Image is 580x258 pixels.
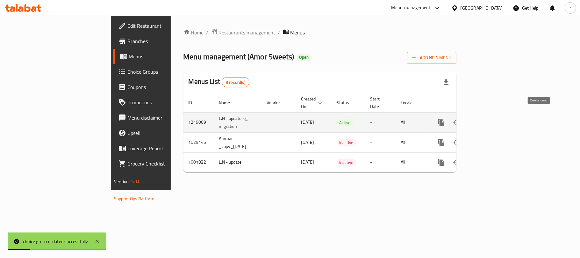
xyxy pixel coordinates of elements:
td: - [365,132,396,152]
div: Total records count [222,77,249,87]
span: [DATE] [301,118,314,126]
a: Promotions [113,95,208,110]
span: Restaurants management [219,29,276,36]
div: Inactive [337,139,356,146]
td: L.N - update [214,152,262,172]
div: Inactive [337,158,356,166]
span: ID [189,99,201,107]
span: Branches [127,37,203,45]
span: Add New Menu [412,54,451,62]
span: [DATE] [301,138,314,146]
td: L.N - update-cg migration [214,112,262,132]
span: Menu management ( Amor Sweets ) [183,49,294,64]
span: Edit Restaurant [127,22,203,30]
span: Menu disclaimer [127,114,203,122]
table: enhanced table [183,93,500,172]
a: Upsell [113,125,208,141]
div: Open [297,54,311,61]
a: Grocery Checklist [113,156,208,171]
a: Coupons [113,79,208,95]
span: Grocery Checklist [127,160,203,167]
div: choice group updated successfully [23,238,88,245]
h2: Menus List [189,77,249,87]
div: Export file [439,75,454,90]
td: Ammar _copy_[DATE] [214,132,262,152]
button: Change Status [449,135,464,150]
li: / [278,29,280,36]
a: Menus [113,49,208,64]
span: Name [219,99,239,107]
span: Upsell [127,129,203,137]
th: Actions [429,93,500,113]
span: Status [337,99,358,107]
span: Inactive [337,139,356,146]
span: Get support on: [114,188,143,196]
a: Menu disclaimer [113,110,208,125]
button: more [434,155,449,170]
a: Coverage Report [113,141,208,156]
button: Change Status [449,155,464,170]
td: All [396,132,429,152]
span: Start Date [370,95,388,110]
span: 3 record(s) [222,79,249,85]
span: r [569,4,571,11]
td: All [396,112,429,132]
button: Add New Menu [407,52,456,64]
a: Restaurants management [211,28,276,37]
span: [DATE] [301,158,314,166]
span: Inactive [337,159,356,166]
a: Branches [113,33,208,49]
td: All [396,152,429,172]
span: Locale [401,99,421,107]
span: Vendor [267,99,289,107]
td: - [365,112,396,132]
span: Coverage Report [127,144,203,152]
button: more [434,135,449,150]
span: Promotions [127,99,203,106]
span: Open [297,55,311,60]
span: Coupons [127,83,203,91]
span: Version: [114,177,130,186]
button: Change Status [449,115,464,130]
nav: breadcrumb [183,28,456,37]
span: 1.0.0 [131,177,140,186]
div: Menu-management [391,4,431,12]
span: Menus [129,53,203,60]
span: Menus [290,29,305,36]
button: more [434,115,449,130]
span: Choice Groups [127,68,203,76]
td: - [365,152,396,172]
div: Active [337,119,353,126]
a: Support.OpsPlatform [114,195,154,203]
a: Edit Restaurant [113,18,208,33]
span: Active [337,119,353,126]
div: [GEOGRAPHIC_DATA] [461,4,503,11]
span: Created On [301,95,324,110]
a: Choice Groups [113,64,208,79]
